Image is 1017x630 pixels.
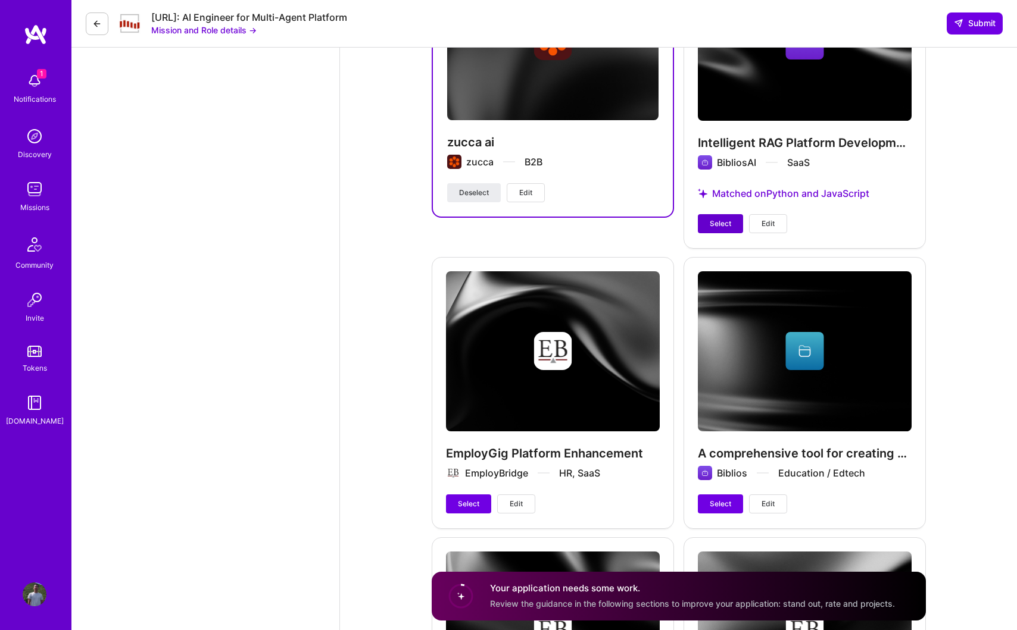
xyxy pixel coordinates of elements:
[698,494,743,513] button: Select
[947,12,1003,34] button: Submit
[490,598,895,609] span: Review the guidance in the following sections to improve your application: stand out, rate and pr...
[20,201,49,214] div: Missions
[23,582,46,606] img: User Avatar
[14,93,56,105] div: Notifications
[749,214,787,233] button: Edit
[6,415,64,427] div: [DOMAIN_NAME]
[15,259,54,271] div: Community
[23,69,46,93] img: bell
[23,124,46,148] img: discovery
[447,155,461,169] img: Company logo
[446,494,491,513] button: Select
[118,13,142,34] img: Company Logo
[24,24,48,45] img: logo
[698,214,743,233] button: Select
[20,582,49,606] a: User Avatar
[27,346,42,357] img: tokens
[447,183,501,202] button: Deselect
[18,148,52,161] div: Discovery
[151,11,347,24] div: [URL]: AI Engineer for Multi-Agent Platform
[151,24,257,36] button: Mission and Role details →
[490,582,895,595] h4: Your application needs some work.
[762,218,775,229] span: Edit
[954,17,996,29] span: Submit
[23,288,46,312] img: Invite
[26,312,44,324] div: Invite
[459,187,489,198] span: Deselect
[510,499,523,509] span: Edit
[92,19,102,29] i: icon LeftArrowDark
[710,218,731,229] span: Select
[749,494,787,513] button: Edit
[954,18,963,28] i: icon SendLight
[447,134,659,150] h4: zucca ai
[519,187,532,198] span: Edit
[23,391,46,415] img: guide book
[37,69,46,79] span: 1
[710,499,731,509] span: Select
[458,499,479,509] span: Select
[507,183,545,202] button: Edit
[762,499,775,509] span: Edit
[23,362,47,374] div: Tokens
[23,177,46,201] img: teamwork
[20,230,49,259] img: Community
[466,155,542,168] div: zucca B2B
[503,161,515,162] img: divider
[497,494,535,513] button: Edit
